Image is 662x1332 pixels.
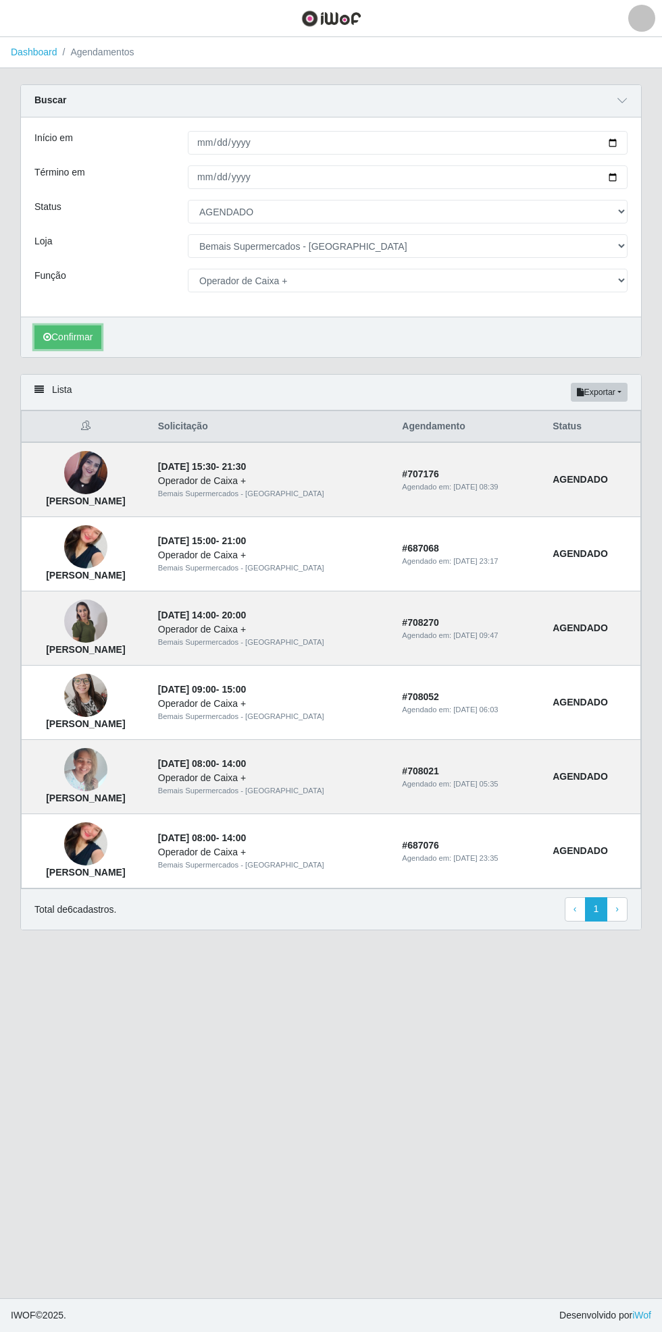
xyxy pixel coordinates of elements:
[158,562,386,574] div: Bemais Supermercados - [GEOGRAPHIC_DATA]
[544,411,640,443] th: Status
[301,10,361,27] img: CoreUI Logo
[402,469,439,479] strong: # 707176
[46,867,125,878] strong: [PERSON_NAME]
[158,684,216,695] time: [DATE] 09:00
[188,165,628,189] input: 00/00/0000
[11,47,57,57] a: Dashboard
[453,631,498,639] time: [DATE] 09:47
[158,684,246,695] strong: -
[34,165,85,180] label: Término em
[21,375,641,410] div: Lista
[158,548,386,562] div: Operador de Caixa +
[150,411,394,443] th: Solicitação
[553,771,608,782] strong: AGENDADO
[46,644,125,655] strong: [PERSON_NAME]
[553,474,608,485] strong: AGENDADO
[34,269,66,283] label: Função
[64,666,107,724] img: Vanessa de Oliveira Florentino
[158,461,246,472] strong: -
[453,557,498,565] time: [DATE] 23:17
[158,461,216,472] time: [DATE] 15:30
[158,758,216,769] time: [DATE] 08:00
[453,854,498,862] time: [DATE] 23:35
[158,832,246,843] strong: -
[158,711,386,722] div: Bemais Supermercados - [GEOGRAPHIC_DATA]
[158,610,246,620] strong: -
[46,793,125,803] strong: [PERSON_NAME]
[402,691,439,702] strong: # 708052
[158,758,246,769] strong: -
[57,45,134,59] li: Agendamentos
[402,853,536,864] div: Agendado em:
[402,778,536,790] div: Agendado em:
[11,1310,36,1321] span: IWOF
[585,897,608,922] a: 1
[158,637,386,648] div: Bemais Supermercados - [GEOGRAPHIC_DATA]
[222,461,246,472] time: 21:30
[46,496,125,506] strong: [PERSON_NAME]
[553,548,608,559] strong: AGENDADO
[188,131,628,155] input: 00/00/0000
[565,897,586,922] a: Previous
[394,411,544,443] th: Agendamento
[222,610,246,620] time: 20:00
[64,741,107,799] img: Suenia de Carvalho Salvador Alves
[453,483,498,491] time: [DATE] 08:39
[632,1310,651,1321] a: iWof
[553,622,608,633] strong: AGENDADO
[559,1308,651,1323] span: Desenvolvido por
[158,622,386,637] div: Operador de Caixa +
[158,488,386,500] div: Bemais Supermercados - [GEOGRAPHIC_DATA]
[64,806,107,883] img: Vitória Cristina Rodrigues justo
[158,535,216,546] time: [DATE] 15:00
[34,325,101,349] button: Confirmar
[553,697,608,708] strong: AGENDADO
[158,832,216,843] time: [DATE] 08:00
[402,704,536,716] div: Agendado em:
[222,684,246,695] time: 15:00
[402,556,536,567] div: Agendado em:
[158,785,386,797] div: Bemais Supermercados - [GEOGRAPHIC_DATA]
[64,600,107,644] img: Nivea Raquel Gonçalves de Assis
[402,630,536,641] div: Agendado em:
[34,200,61,214] label: Status
[158,535,246,546] strong: -
[402,481,536,493] div: Agendado em:
[34,95,66,105] strong: Buscar
[222,535,246,546] time: 21:00
[565,897,628,922] nav: pagination
[607,897,628,922] a: Next
[34,903,116,917] p: Total de 6 cadastros.
[46,570,125,581] strong: [PERSON_NAME]
[34,234,52,248] label: Loja
[64,509,107,586] img: Vitória Cristina Rodrigues justo
[158,859,386,871] div: Bemais Supermercados - [GEOGRAPHIC_DATA]
[222,758,246,769] time: 14:00
[571,383,628,402] button: Exportar
[402,617,439,628] strong: # 708270
[402,543,439,554] strong: # 687068
[615,903,619,914] span: ›
[46,718,125,729] strong: [PERSON_NAME]
[11,1308,66,1323] span: © 2025 .
[402,766,439,776] strong: # 708021
[453,780,498,788] time: [DATE] 05:35
[64,451,107,494] img: Dayane Felix Alves
[158,771,386,785] div: Operador de Caixa +
[158,610,216,620] time: [DATE] 14:00
[453,705,498,714] time: [DATE] 06:03
[402,840,439,851] strong: # 687076
[158,474,386,488] div: Operador de Caixa +
[158,697,386,711] div: Operador de Caixa +
[222,832,246,843] time: 14:00
[574,903,577,914] span: ‹
[158,845,386,859] div: Operador de Caixa +
[553,845,608,856] strong: AGENDADO
[34,131,73,145] label: Início em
